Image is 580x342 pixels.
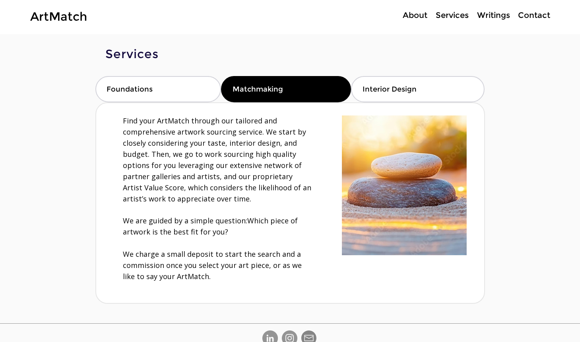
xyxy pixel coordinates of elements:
span: Find your ArtMatch through our tailored and comprehensive artwork sourcing service. We start by c... [123,116,312,203]
img: Art matchmaking.jpg [342,115,467,255]
a: Contact [514,10,554,21]
span: Interior Design [363,85,417,94]
a: ArtMatch [30,9,87,24]
span: Which piece of artwork is the best fit for you? [123,216,298,236]
span: Services [106,47,159,61]
a: Services [431,10,473,21]
nav: Site [373,10,554,21]
span: Matchmaking [233,85,283,94]
a: About [398,10,431,21]
span: We are guided by a simple question: [123,216,248,225]
a: Writings [473,10,514,21]
span: We charge a small deposit to start the search and a commission once you select your art piece, or... [123,249,302,281]
span: Foundations [107,85,153,94]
